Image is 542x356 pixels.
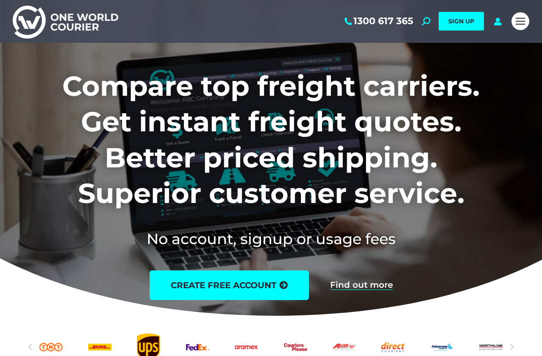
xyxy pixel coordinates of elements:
a: 1300 617 365 [343,16,413,27]
a: Mobile menu icon [511,12,529,30]
a: Find out more [330,281,393,290]
a: create free account [150,270,309,300]
h1: Compare top freight carriers. Get instant freight quotes. Better priced shipping. Superior custom... [13,68,529,211]
h2: No account, signup or usage fees [13,228,529,249]
span: SIGN UP [448,17,474,25]
img: One World Courier [13,4,118,39]
a: SIGN UP [439,12,484,31]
